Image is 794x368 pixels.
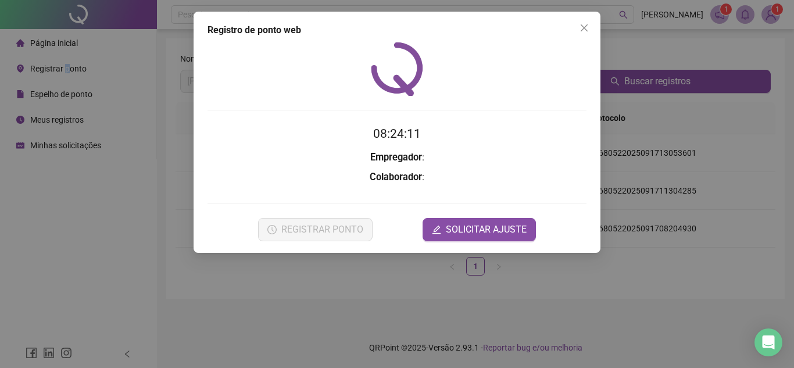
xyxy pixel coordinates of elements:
[580,23,589,33] span: close
[432,225,441,234] span: edit
[208,23,586,37] div: Registro de ponto web
[446,223,527,237] span: SOLICITAR AJUSTE
[373,127,421,141] time: 08:24:11
[208,170,586,185] h3: :
[370,152,422,163] strong: Empregador
[371,42,423,96] img: QRPoint
[575,19,593,37] button: Close
[208,150,586,165] h3: :
[423,218,536,241] button: editSOLICITAR AJUSTE
[370,172,422,183] strong: Colaborador
[258,218,373,241] button: REGISTRAR PONTO
[754,328,782,356] div: Open Intercom Messenger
